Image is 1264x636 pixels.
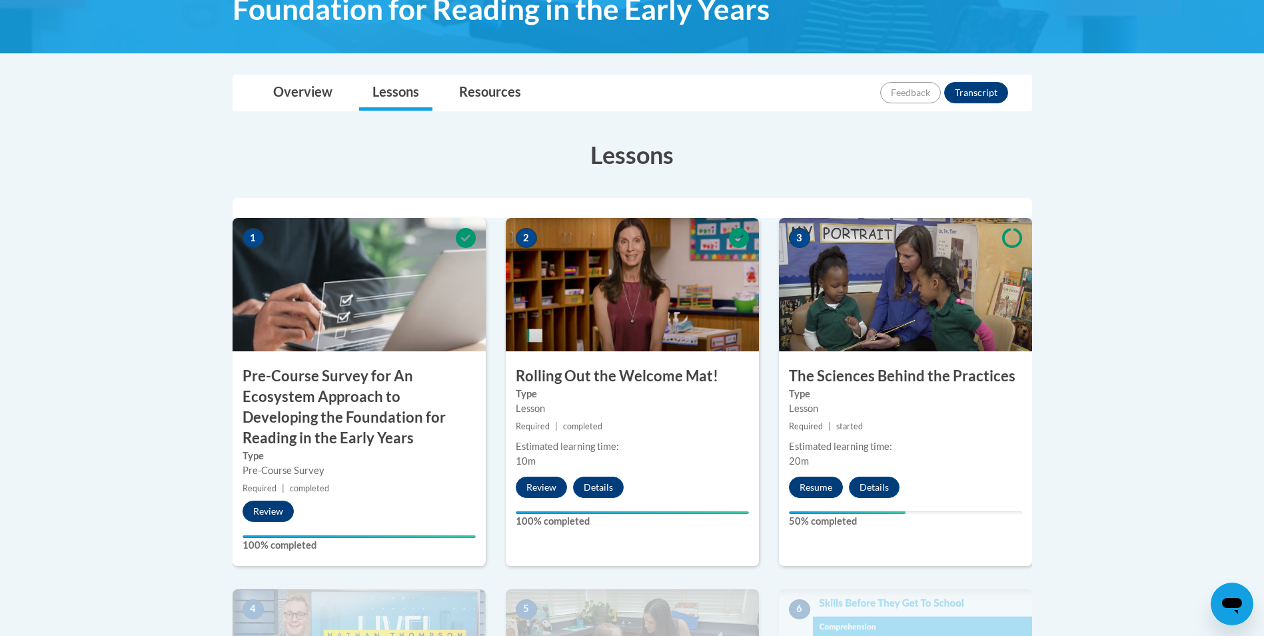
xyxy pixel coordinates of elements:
[789,439,1022,454] div: Estimated learning time:
[563,421,602,431] span: completed
[233,138,1032,171] h3: Lessons
[828,421,831,431] span: |
[243,538,476,553] label: 100% completed
[243,449,476,463] label: Type
[243,228,264,248] span: 1
[516,477,567,498] button: Review
[516,401,749,416] div: Lesson
[789,514,1022,529] label: 50% completed
[243,535,476,538] div: Your progress
[1211,583,1253,625] iframe: Button to launch messaging window
[260,75,346,111] a: Overview
[516,455,536,467] span: 10m
[779,218,1032,351] img: Course Image
[789,455,809,467] span: 20m
[789,477,843,498] button: Resume
[243,483,277,493] span: Required
[944,82,1008,103] button: Transcript
[516,387,749,401] label: Type
[789,511,906,514] div: Your progress
[555,421,558,431] span: |
[243,501,294,522] button: Review
[836,421,863,431] span: started
[789,228,810,248] span: 3
[789,401,1022,416] div: Lesson
[789,387,1022,401] label: Type
[779,366,1032,387] h3: The Sciences Behind the Practices
[789,599,810,619] span: 6
[506,218,759,351] img: Course Image
[849,477,900,498] button: Details
[233,366,486,448] h3: Pre-Course Survey for An Ecosystem Approach to Developing the Foundation for Reading in the Early...
[880,82,941,103] button: Feedback
[516,421,550,431] span: Required
[233,218,486,351] img: Course Image
[789,421,823,431] span: Required
[243,463,476,478] div: Pre-Course Survey
[446,75,534,111] a: Resources
[506,366,759,387] h3: Rolling Out the Welcome Mat!
[359,75,432,111] a: Lessons
[573,477,624,498] button: Details
[282,483,285,493] span: |
[243,599,264,619] span: 4
[516,514,749,529] label: 100% completed
[290,483,329,493] span: completed
[516,439,749,454] div: Estimated learning time:
[516,511,749,514] div: Your progress
[516,228,537,248] span: 2
[516,599,537,619] span: 5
